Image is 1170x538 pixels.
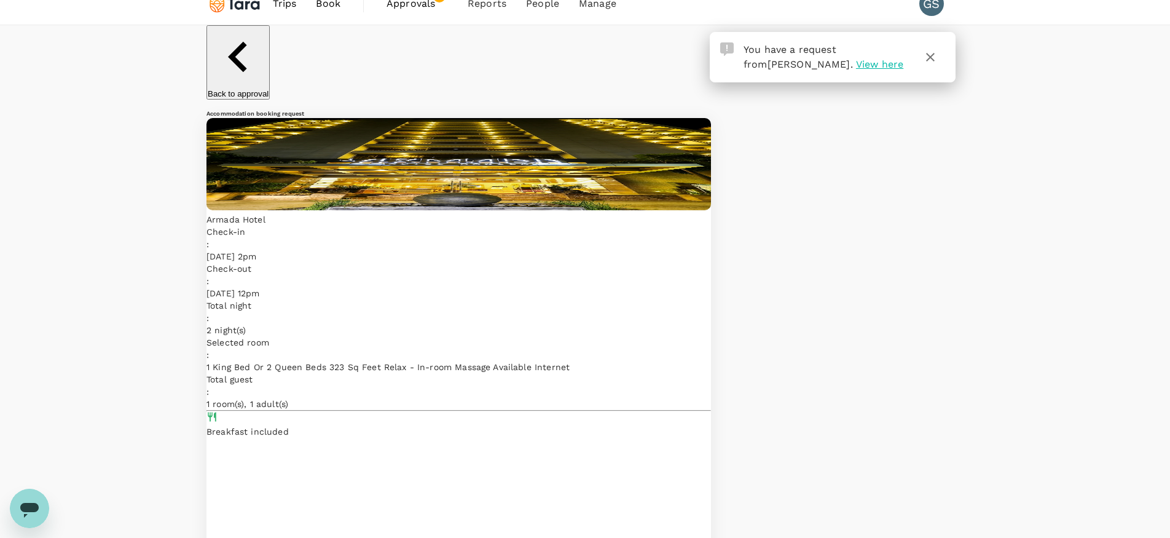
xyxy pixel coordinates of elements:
[206,25,270,100] button: Back to approval
[206,374,253,384] span: Total guest
[856,58,903,70] span: View here
[720,42,734,56] img: Approval Request
[206,227,245,237] span: Check-in
[206,275,711,287] div: :
[206,338,269,347] span: Selected room
[206,312,711,324] div: :
[206,386,711,398] div: :
[206,118,711,210] img: hotel
[744,44,853,70] span: You have a request from .
[206,361,711,373] p: 1 King Bed Or 2 Queen Beds 323 Sq Feet Relax - In-room Massage Available Internet
[206,109,711,117] h6: Accommodation booking request
[208,89,269,98] p: Back to approval
[206,264,251,274] span: Check-out
[206,324,711,336] p: 2 night(s)
[206,287,711,299] p: [DATE] 12pm
[206,301,252,311] span: Total night
[768,58,850,70] span: [PERSON_NAME]
[206,213,711,226] p: Armada Hotel
[206,398,711,410] p: 1 room(s), 1 adult(s)
[206,250,711,263] p: [DATE] 2pm
[206,349,711,361] div: :
[206,425,711,438] div: Breakfast included
[206,238,711,250] div: :
[10,489,49,528] iframe: Button to launch messaging window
